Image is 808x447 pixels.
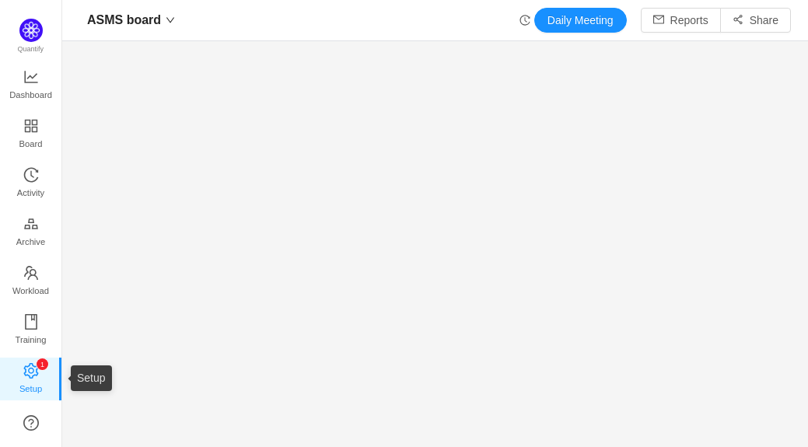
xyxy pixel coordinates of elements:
button: icon: mailReports [641,8,721,33]
i: icon: down [166,16,175,25]
span: ASMS board [87,8,161,33]
span: Dashboard [9,79,52,110]
i: icon: line-chart [23,69,39,85]
i: icon: history [23,167,39,183]
span: Workload [12,275,49,306]
img: Quantify [19,19,43,42]
i: icon: book [23,314,39,330]
i: icon: history [519,15,530,26]
a: icon: settingSetup [23,364,39,395]
button: icon: share-altShare [720,8,791,33]
a: Workload [23,266,39,297]
span: Archive [16,226,45,257]
i: icon: setting [23,363,39,379]
i: icon: gold [23,216,39,232]
span: Setup [19,373,42,404]
a: Activity [23,168,39,199]
button: Daily Meeting [534,8,627,33]
a: Training [23,315,39,346]
sup: 1 [37,358,48,370]
span: Quantify [18,45,44,53]
span: Activity [17,177,44,208]
a: icon: question-circle [23,415,39,431]
i: icon: team [23,265,39,281]
p: 1 [40,358,44,370]
span: Board [19,128,43,159]
a: Archive [23,217,39,248]
a: Dashboard [23,70,39,101]
span: Training [15,324,46,355]
i: icon: appstore [23,118,39,134]
a: Board [23,119,39,150]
